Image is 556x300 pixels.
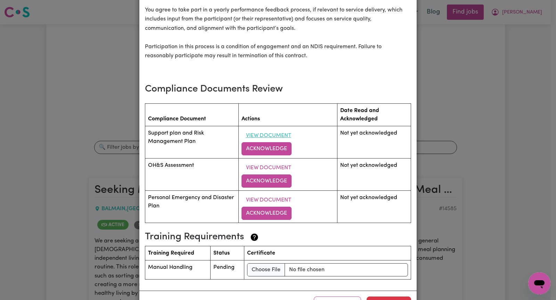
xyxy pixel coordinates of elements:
[210,246,244,260] th: Status
[242,161,296,174] button: View Document
[244,246,411,260] th: Certificate
[242,142,292,155] button: Acknowledge
[145,104,239,126] th: Compliance Document
[145,260,211,280] td: Manual Handling
[337,126,411,158] td: Not yet acknowledged
[145,246,211,260] th: Training Required
[242,174,292,188] button: Acknowledge
[242,207,292,220] button: Acknowledge
[145,84,411,95] h3: Compliance Documents Review
[242,194,296,207] button: View Document
[145,231,406,243] h3: Training Requirements
[242,129,296,142] button: View Document
[145,126,239,158] td: Support plan and Risk Management Plan
[337,191,411,223] td: Not yet acknowledged
[337,158,411,191] td: Not yet acknowledged
[145,158,239,191] td: OH&S Assessment
[238,104,337,126] th: Actions
[145,191,239,223] td: Personal Emergency and Disaster Plan
[528,272,550,294] iframe: Button to launch messaging window
[213,265,235,270] span: Pending
[337,104,411,126] th: Date Read and Acknowledged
